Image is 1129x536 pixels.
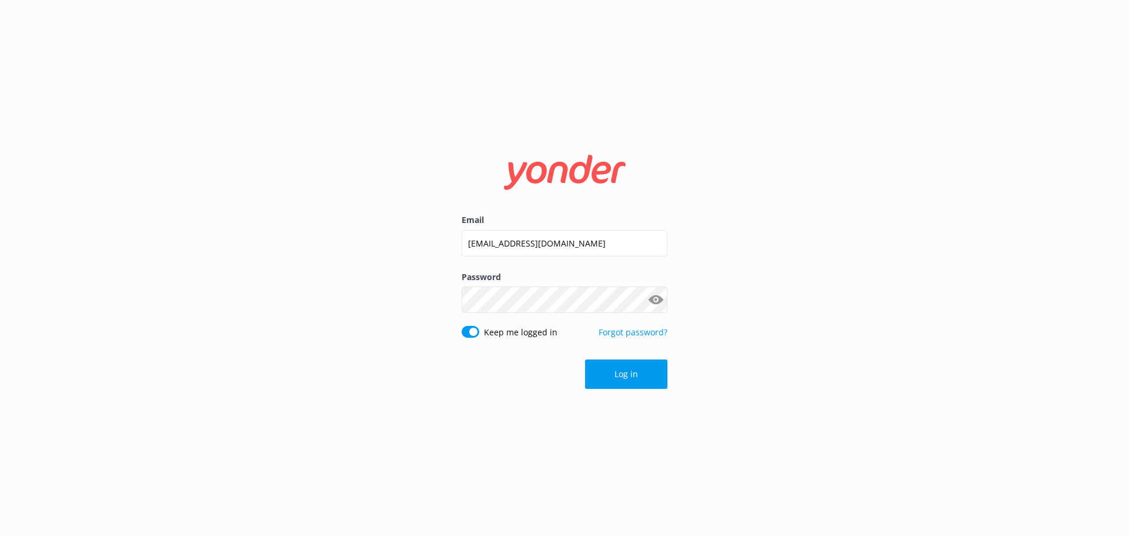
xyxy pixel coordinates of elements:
[599,327,667,338] a: Forgot password?
[644,288,667,312] button: Show password
[484,326,557,339] label: Keep me logged in
[462,230,667,257] input: user@emailaddress.com
[585,359,667,389] button: Log in
[462,271,667,284] label: Password
[462,214,667,227] label: Email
